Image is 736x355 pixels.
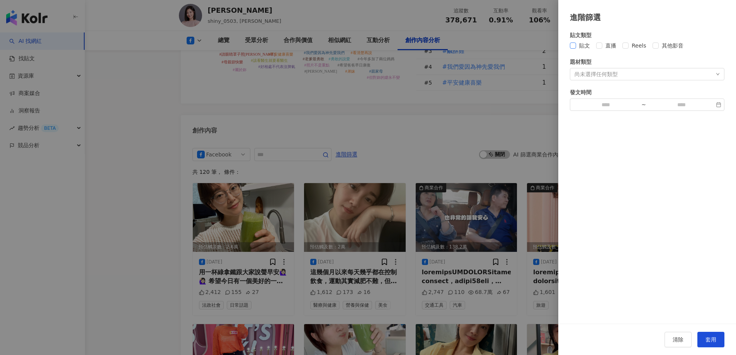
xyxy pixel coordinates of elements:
span: Reels [629,41,649,50]
div: 發文時間 [570,88,724,97]
div: ~ [638,102,649,107]
div: 題材類型 [570,58,724,66]
div: 尚未選擇任何類型 [575,71,618,77]
button: 套用 [697,332,724,347]
div: 貼文類型 [570,31,724,39]
span: 直播 [602,41,619,50]
span: 貼文 [576,41,593,50]
div: 進階篩選 [570,12,724,23]
span: 套用 [705,336,716,343]
button: 清除 [665,332,692,347]
span: down [716,72,720,76]
span: 其他影音 [659,41,687,50]
span: 清除 [673,336,683,343]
